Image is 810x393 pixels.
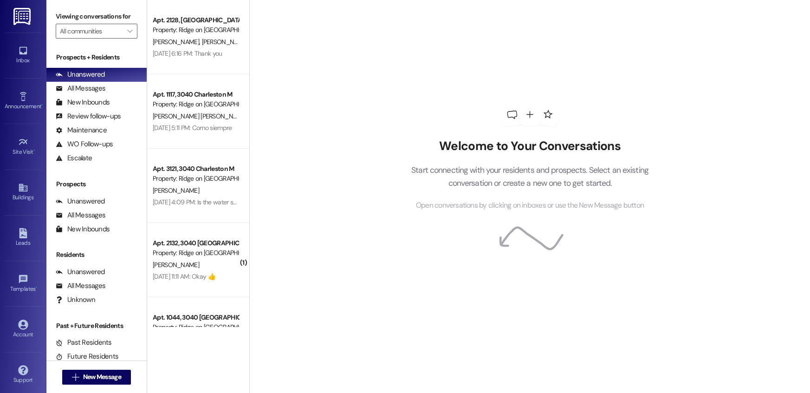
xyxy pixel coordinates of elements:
input: All communities [60,24,123,39]
a: Leads [5,225,42,250]
span: Open conversations by clicking on inboxes or use the New Message button [416,200,644,211]
div: New Inbounds [56,98,110,107]
div: Apt. 1117, 3040 Charleston M [153,90,239,99]
div: Future Residents [56,352,118,361]
div: Unknown [56,295,95,305]
div: Apt. 2132, 3040 [GEOGRAPHIC_DATA] O [153,238,239,248]
div: Prospects [46,179,147,189]
div: Review follow-ups [56,111,121,121]
a: Buildings [5,180,42,205]
div: [DATE] 4:09 PM: Is the water still off [153,198,247,206]
div: Apt. 2128, [GEOGRAPHIC_DATA] [153,15,239,25]
div: [DATE] 11:11 AM: Okay 👍 [153,272,215,281]
label: Viewing conversations for [56,9,137,24]
span: [PERSON_NAME] [153,186,199,195]
span: New Message [83,372,121,382]
div: Unanswered [56,267,105,277]
div: Prospects + Residents [46,52,147,62]
i:  [127,27,132,35]
a: Inbox [5,43,42,68]
div: Escalate [56,153,92,163]
div: Maintenance [56,125,107,135]
span: [PERSON_NAME] [153,261,199,269]
div: All Messages [56,84,105,93]
div: Past + Future Residents [46,321,147,331]
div: [DATE] 5:11 PM: Como siempre [153,124,232,132]
a: Site Visit • [5,134,42,159]
span: [PERSON_NAME] [153,38,202,46]
span: • [33,147,35,154]
div: WO Follow-ups [56,139,113,149]
span: • [36,284,37,291]
img: ResiDesk Logo [13,8,32,25]
div: Apt. 1044, 3040 [GEOGRAPHIC_DATA] E [153,313,239,322]
span: [PERSON_NAME] [202,38,248,46]
div: Unanswered [56,70,105,79]
div: Property: Ridge on [GEOGRAPHIC_DATA] (4039) [153,99,239,109]
a: Templates • [5,271,42,296]
h2: Welcome to Your Conversations [397,139,663,154]
div: All Messages [56,281,105,291]
i:  [72,373,79,381]
div: All Messages [56,210,105,220]
div: Residents [46,250,147,260]
p: Start connecting with your residents and prospects. Select an existing conversation or create a n... [397,164,663,190]
button: New Message [62,370,131,385]
span: [PERSON_NAME] [PERSON_NAME] [153,112,250,120]
div: New Inbounds [56,224,110,234]
a: Support [5,362,42,387]
a: Account [5,317,42,342]
div: Property: Ridge on [GEOGRAPHIC_DATA] (4039) [153,248,239,258]
div: [DATE] 6:16 PM: Thank you [153,49,222,58]
div: Past Residents [56,338,112,347]
div: Property: Ridge on [GEOGRAPHIC_DATA] (4039) [153,25,239,35]
div: Property: Ridge on [GEOGRAPHIC_DATA] (4039) [153,174,239,183]
div: Apt. 3121, 3040 Charleston M [153,164,239,174]
div: Property: Ridge on [GEOGRAPHIC_DATA] (4039) [153,322,239,332]
div: Unanswered [56,196,105,206]
span: • [41,102,43,108]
